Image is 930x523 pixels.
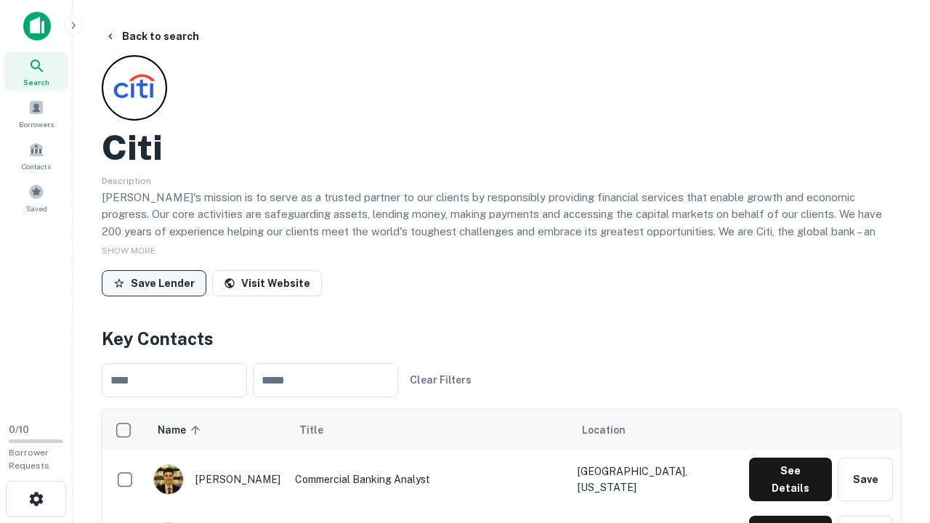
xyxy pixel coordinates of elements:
td: [GEOGRAPHIC_DATA], [US_STATE] [570,450,742,508]
span: Saved [26,203,47,214]
span: Location [582,421,626,439]
span: Title [299,421,342,439]
span: Borrower Requests [9,447,49,471]
span: Description [102,176,151,186]
span: Search [23,76,49,88]
h2: Citi [102,126,163,169]
a: Borrowers [4,94,68,133]
button: Save [838,458,893,501]
th: Location [570,410,742,450]
span: SHOW MORE [102,246,155,256]
th: Name [146,410,288,450]
span: Borrowers [19,118,54,130]
div: [PERSON_NAME] [153,464,280,495]
td: Commercial Banking Analyst [288,450,570,508]
iframe: Chat Widget [857,360,930,430]
button: Back to search [99,23,205,49]
a: Search [4,52,68,91]
button: Clear Filters [404,367,477,393]
a: Visit Website [212,270,322,296]
a: Saved [4,178,68,217]
p: [PERSON_NAME]'s mission is to serve as a trusted partner to our clients by responsibly providing ... [102,189,901,275]
span: 0 / 10 [9,424,29,435]
img: 1753279374948 [154,465,183,494]
button: Save Lender [102,270,206,296]
h4: Key Contacts [102,325,901,352]
span: Name [158,421,205,439]
button: See Details [749,458,832,501]
th: Title [288,410,570,450]
span: Contacts [22,161,51,172]
a: Contacts [4,136,68,175]
img: capitalize-icon.png [23,12,51,41]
